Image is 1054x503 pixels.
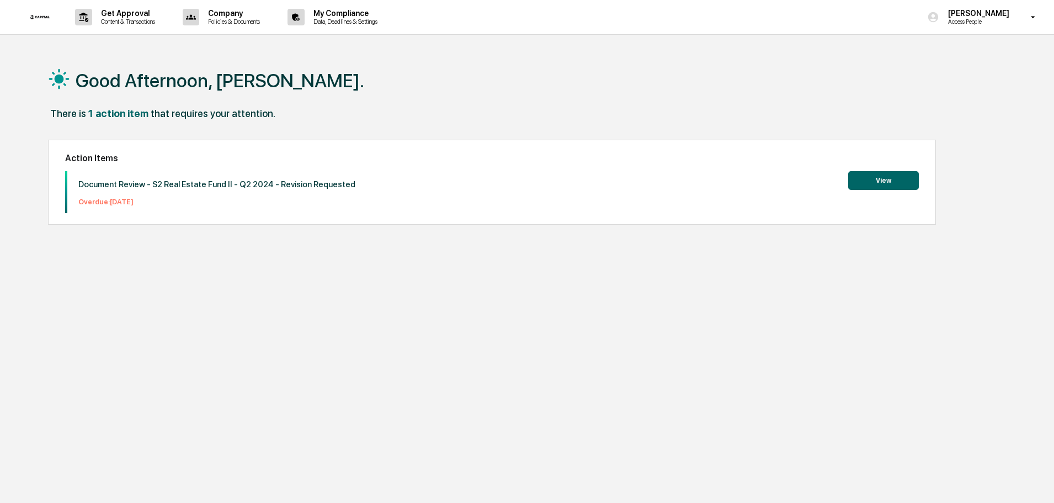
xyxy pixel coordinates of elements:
h2: Action Items [65,153,919,163]
p: Document Review - S2 Real Estate Fund II - Q2 2024 - Revision Requested [78,179,355,189]
div: 1 action item [88,108,148,119]
p: Data, Deadlines & Settings [305,18,383,25]
p: Access People [939,18,1015,25]
img: logo [26,12,53,23]
p: Content & Transactions [92,18,161,25]
div: that requires your attention. [151,108,275,119]
p: Policies & Documents [199,18,265,25]
p: My Compliance [305,9,383,18]
a: View [848,174,919,185]
p: Overdue: [DATE] [78,198,355,206]
div: There is [50,108,86,119]
h1: Good Afternoon, [PERSON_NAME]. [76,70,364,92]
p: Company [199,9,265,18]
p: Get Approval [92,9,161,18]
p: [PERSON_NAME] [939,9,1015,18]
button: View [848,171,919,190]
